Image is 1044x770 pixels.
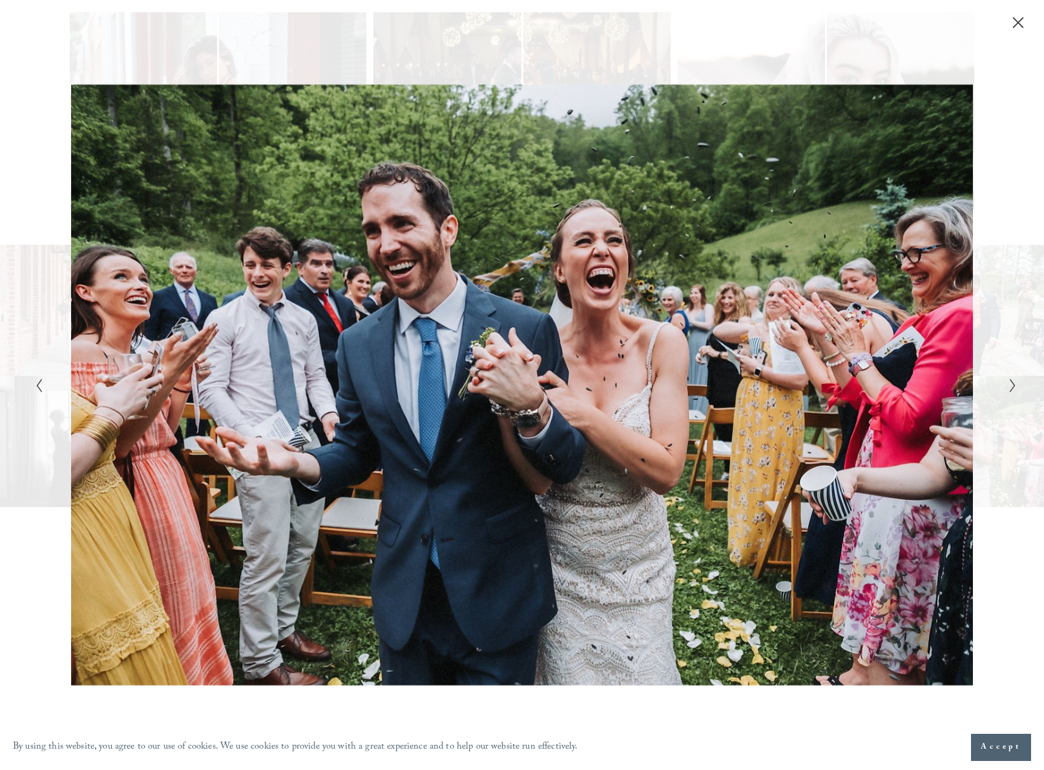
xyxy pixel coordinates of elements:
button: Accept [971,734,1031,761]
span: Accept [981,741,1021,754]
p: By using this website, you agree to our use of cookies. We use cookies to provide you with a grea... [13,738,578,757]
button: Previous Slide [31,377,39,393]
button: Close [1008,16,1028,30]
button: Next Slide [1005,377,1013,393]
